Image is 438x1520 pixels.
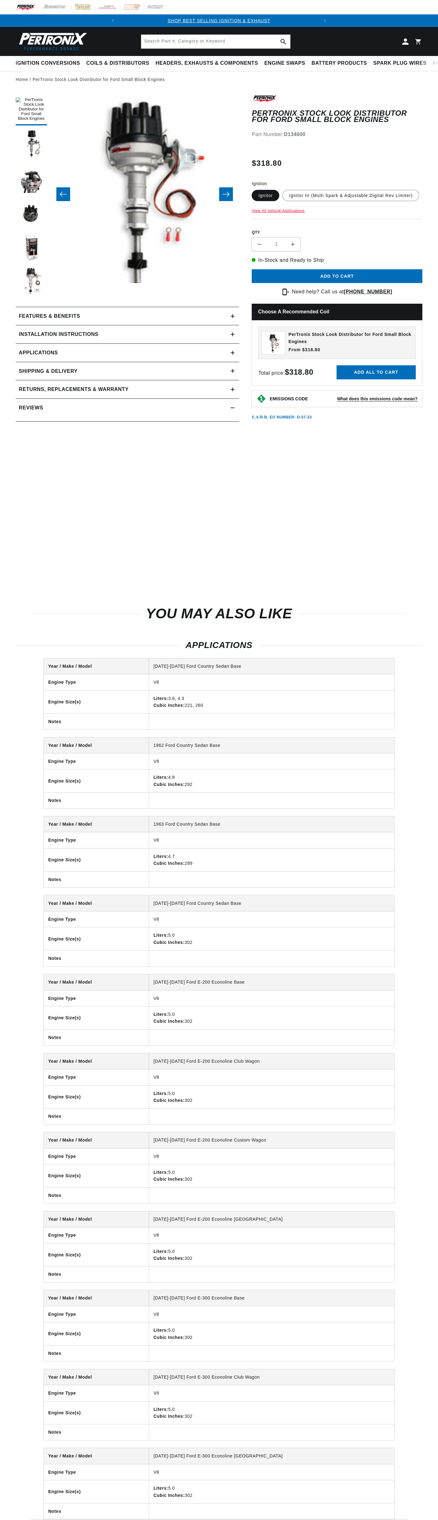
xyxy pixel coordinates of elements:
[19,367,78,375] h2: Shipping & Delivery
[149,674,394,690] td: V8
[153,1335,185,1340] strong: Cubic Inches:
[44,1503,149,1519] th: Notes
[149,1085,394,1108] td: 5.0 302
[258,370,313,376] span: Total price:
[149,1227,394,1243] td: V8
[44,1108,149,1124] th: Notes
[149,848,394,871] td: 4.7 289
[44,895,149,911] th: Year / Make / Model
[44,1448,149,1464] th: Year / Make / Model
[149,1132,394,1148] td: [DATE]-[DATE] Ford E-200 Econoline Custom Wagon
[252,269,422,283] button: Add to cart
[149,690,394,713] td: 3.6, 4.3 221, 260
[149,1306,394,1322] td: V8
[149,1464,394,1480] td: V8
[16,344,239,362] a: Applications
[149,1401,394,1424] td: 5.0 302
[153,703,185,708] strong: Cubic Inches:
[261,56,308,71] summary: Engine Swaps
[149,737,394,753] td: 1962 Ford Country Sedan Base
[44,848,149,871] th: Engine Size(s)
[16,76,422,83] nav: breadcrumbs
[44,1369,149,1385] th: Year / Make / Model
[264,60,305,67] span: Engine Swaps
[373,60,426,67] span: Spark Plug Wires
[308,56,370,71] summary: Battery Products
[44,1401,149,1424] th: Engine Size(s)
[16,641,422,649] h2: Applications
[149,895,394,911] td: [DATE]-[DATE] Ford Country Sedan Base
[153,696,168,701] strong: Liters:
[44,950,149,966] th: Notes
[44,1006,149,1029] th: Engine Size(s)
[153,1019,185,1024] strong: Cubic Inches:
[252,304,422,320] h2: Choose a Recommended Coil
[153,861,185,866] strong: Cubic Inches:
[44,1243,149,1266] th: Engine Size(s)
[252,130,422,139] div: Part Number:
[344,289,392,294] a: [PHONE_NUMBER]
[16,266,47,297] button: Load image 6 in gallery view
[149,1164,394,1188] td: 5.0 302
[149,1385,394,1401] td: V8
[44,1069,149,1085] th: Engine Type
[44,737,149,753] th: Year / Make / Model
[44,871,149,887] th: Notes
[370,56,430,71] summary: Spark Plug Wires
[252,256,422,264] p: In-Stock and Ready to Ship
[44,674,149,690] th: Engine Type
[149,990,394,1006] td: V8
[153,1177,185,1182] strong: Cubic Inches:
[252,415,312,420] p: C.A.R.B. EO Number: D-57-23
[167,18,270,23] a: SHOP BEST SELLING IGNITION & EXHAUST
[44,1029,149,1045] th: Notes
[153,1256,185,1261] strong: Cubic Inches:
[19,404,43,412] h2: Reviews
[312,60,367,67] span: Battery Products
[149,927,394,950] td: 5.0 302
[44,1053,149,1069] th: Year / Make / Model
[252,110,422,123] h1: PerTronix Stock Look Distributor for Ford Small Block Engines
[16,362,239,380] summary: Shipping & Delivery
[16,399,239,417] summary: Reviews
[16,60,80,67] span: Ignition Conversions
[153,933,168,938] strong: Liters:
[44,713,149,729] th: Notes
[149,1480,394,1503] td: 5.0 302
[153,1012,168,1017] strong: Liters:
[149,911,394,927] td: V8
[16,31,88,52] img: Pertronix
[44,1322,149,1345] th: Engine Size(s)
[33,76,165,83] a: PerTronix Stock Look Distributor for Ford Small Block Engines
[252,209,305,213] a: View All Vehicle Applications
[153,1414,185,1419] strong: Cubic Inches:
[44,1290,149,1306] th: Year / Make / Model
[44,793,149,808] th: Notes
[56,187,70,201] button: Slide left
[16,163,47,194] button: Load image 3 in gallery view
[156,60,258,67] span: Headers, Exhausts & Components
[86,60,149,67] span: Coils & Distributors
[31,608,407,620] h2: You may also like
[149,1053,394,1069] td: [DATE]-[DATE] Ford E-200 Econoline Club Wagon
[44,927,149,950] th: Engine Size(s)
[44,1424,149,1440] th: Notes
[149,1448,394,1464] td: [DATE]-[DATE] Ford E-300 Econoline [GEOGRAPHIC_DATA]
[252,190,279,201] label: Ignitor
[149,658,394,674] td: [DATE]-[DATE] Ford Country Sedan Base
[19,349,58,357] span: Applications
[153,1098,185,1103] strong: Cubic Inches:
[44,1266,149,1282] th: Notes
[153,782,185,787] strong: Cubic Inches:
[19,312,80,320] h2: Features & Benefits
[44,1464,149,1480] th: Engine Type
[149,1369,394,1385] td: [DATE]-[DATE] Ford E-300 Econoline Club Wagon
[282,190,419,201] label: Ignitor III (Multi Spark & Adjustable Digital Rev Limiter)
[149,1290,394,1306] td: [DATE]-[DATE] Ford E-300 Econoline Base
[149,832,394,848] td: V8
[16,94,239,294] media-gallery: Gallery Viewer
[276,35,290,48] button: Search Part #, Category or Keyword
[153,775,168,780] strong: Liters:
[149,1069,394,1085] td: V8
